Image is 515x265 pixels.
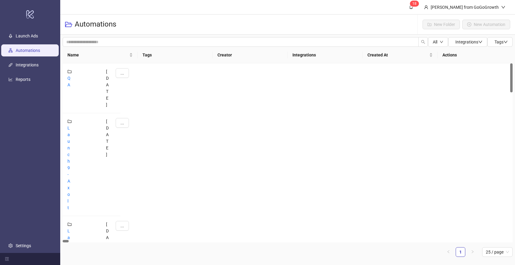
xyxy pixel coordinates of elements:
[67,69,72,74] span: folder
[16,243,31,248] a: Settings
[213,47,288,63] th: Creator
[63,47,138,63] th: Name
[67,222,72,226] span: folder
[455,40,482,44] span: Integrations
[444,247,453,257] button: left
[423,20,460,29] button: New Folder
[468,247,477,257] li: Next Page
[433,40,437,44] span: All
[120,223,124,228] span: ...
[116,118,129,128] button: ...
[504,40,508,44] span: down
[120,71,124,75] span: ...
[424,5,428,9] span: user
[487,37,513,47] button: Tagsdown
[101,113,111,216] div: [DATE]
[16,34,38,38] a: Launch Ads
[501,5,505,9] span: down
[409,5,413,9] span: bell
[288,47,363,63] th: Integrations
[447,250,450,254] span: left
[75,20,116,29] h3: Automations
[421,40,425,44] span: search
[456,247,465,257] a: 1
[462,20,510,29] button: New Automation
[138,47,213,63] th: Tags
[428,4,501,11] div: [PERSON_NAME] from GoGoGrowth
[67,119,72,123] span: folder
[486,247,509,257] span: 25 / page
[16,77,30,82] a: Reports
[428,37,448,47] button: Alldown
[67,126,70,210] a: Launch 9 - Axolt
[16,62,39,67] a: Integrations
[471,250,474,254] span: right
[478,40,482,44] span: down
[363,47,438,63] th: Created At
[67,76,70,87] a: QA
[412,2,414,6] span: 1
[414,2,417,6] span: 8
[116,68,129,78] button: ...
[410,1,419,7] sup: 18
[367,52,428,58] span: Created At
[438,47,513,63] th: Actions
[468,247,477,257] button: right
[101,63,111,113] div: [DATE]
[495,40,508,44] span: Tags
[16,48,40,53] a: Automations
[120,120,124,125] span: ...
[482,247,513,257] div: Page Size
[5,257,9,261] span: menu-fold
[67,52,128,58] span: Name
[65,21,72,28] span: folder-open
[444,247,453,257] li: Previous Page
[448,37,487,47] button: Integrationsdown
[116,221,129,231] button: ...
[456,247,465,257] li: 1
[440,40,443,44] span: down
